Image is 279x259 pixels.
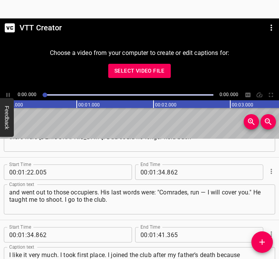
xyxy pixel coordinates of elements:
span: Video Duration [220,92,238,97]
p: Choose a video from your computer to create or edit captions for: [50,48,229,58]
text: 00:03.000 [232,102,253,108]
button: Zoom In [244,114,259,129]
input: 862 [167,164,237,180]
span: : [17,227,18,242]
div: Hide/Show Captions [243,90,253,100]
button: Cue Options [266,229,276,239]
button: Cue Options [266,166,276,176]
span: . [165,227,167,242]
button: Select Video File [108,64,171,78]
div: Playback Speed [254,90,264,100]
span: Current Time [18,92,36,97]
input: 00 [9,227,17,242]
span: Select Video File [114,66,165,76]
span: : [157,164,158,180]
div: Play progress [43,94,213,96]
input: 01 [18,164,25,180]
span: . [165,164,167,180]
text: 00:01.000 [78,102,100,108]
span: : [157,227,158,242]
span: : [17,164,18,180]
div: Cue Options [266,161,275,181]
input: 01 [149,164,157,180]
button: Add Cue [251,231,273,253]
h6: VTT Creator [20,22,262,34]
text: 00:02.000 [155,102,177,108]
span: . [34,227,36,242]
input: 00 [9,164,17,180]
span: : [148,164,149,180]
div: Toggle Full Screen [266,90,276,100]
input: 00 [140,164,148,180]
div: Cue Options [266,224,275,244]
input: 34 [27,227,34,242]
span: : [25,164,27,180]
input: 34 [158,164,165,180]
input: 365 [167,227,237,242]
span: : [148,227,149,242]
textarea: and went out to those occupiers. His last words were: "Comrades, run — I will cover you." He taug... [9,189,270,211]
input: 01 [18,227,25,242]
span: : [25,227,27,242]
input: 00 [140,227,148,242]
input: 005 [36,164,106,180]
button: Zoom Out [261,114,276,129]
span: . [34,164,36,180]
input: 41 [158,227,165,242]
input: 01 [149,227,157,242]
input: 862 [36,227,106,242]
input: 22 [27,164,34,180]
